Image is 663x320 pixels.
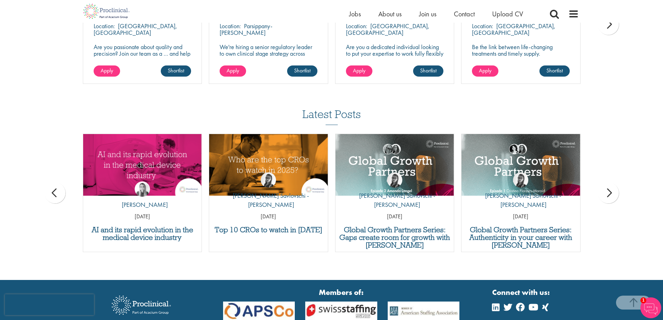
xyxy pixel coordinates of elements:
[117,181,168,213] a: Hannah Burke [PERSON_NAME]
[135,181,150,197] img: Hannah Burke
[461,172,580,212] a: Theodora Savlovschi - Wicks [PERSON_NAME] Savlovschi - [PERSON_NAME]
[209,213,328,221] p: [DATE]
[287,65,317,77] a: Shortlist
[461,191,580,209] p: [PERSON_NAME] Savlovschi - [PERSON_NAME]
[117,200,168,209] p: [PERSON_NAME]
[472,22,493,30] span: Location:
[346,22,429,37] p: [GEOGRAPHIC_DATA], [GEOGRAPHIC_DATA]
[339,226,451,249] a: Global Growth Partners Series: Gaps create room for growth with [PERSON_NAME]
[513,172,528,188] img: Theodora Savlovschi - Wicks
[83,213,202,221] p: [DATE]
[346,22,367,30] span: Location:
[353,67,365,74] span: Apply
[472,44,570,57] p: Be the link between life-changing treatments and timely supply.
[45,182,65,203] div: prev
[220,44,317,63] p: We're hiring a senior regulatory leader to own clinical stage strategy across multiple programs.
[539,65,570,77] a: Shortlist
[209,134,328,196] img: Top 10 CROs 2025 | Proclinical
[378,9,402,18] a: About us
[83,134,202,196] img: AI and Its Impact on the Medical Device Industry | Proclinical
[101,67,113,74] span: Apply
[492,9,523,18] a: Upload CV
[640,297,661,318] img: Chatbot
[346,44,444,63] p: Are you a dedicated individual looking to put your expertise to work fully flexibly in a remote p...
[472,22,555,37] p: [GEOGRAPHIC_DATA], [GEOGRAPHIC_DATA]
[640,297,646,303] span: 1
[336,172,454,212] a: Theodora Savlovschi - Wicks [PERSON_NAME] Savlovschi - [PERSON_NAME]
[94,44,191,63] p: Are you passionate about quality and precision? Join our team as a … and help ensure top-tier sta...
[302,108,361,125] h3: Latest Posts
[598,14,619,35] div: next
[461,134,580,196] a: Link to a post
[413,65,443,77] a: Shortlist
[479,67,491,74] span: Apply
[598,182,619,203] div: next
[465,226,577,249] a: Global Growth Partners Series: Authenticity in your career with [PERSON_NAME]
[87,226,198,241] a: AI and its rapid evolution in the medical device industry
[336,213,454,221] p: [DATE]
[220,65,246,77] a: Apply
[261,172,276,188] img: Theodora Savlovschi - Wicks
[336,134,454,196] a: Link to a post
[220,22,279,50] p: Parsippany-[PERSON_NAME][GEOGRAPHIC_DATA], [GEOGRAPHIC_DATA]
[454,9,475,18] a: Contact
[220,22,241,30] span: Location:
[223,287,460,298] strong: Members of:
[209,191,328,209] p: [PERSON_NAME] Savlovschi - [PERSON_NAME]
[209,172,328,212] a: Theodora Savlovschi - Wicks [PERSON_NAME] Savlovschi - [PERSON_NAME]
[94,22,115,30] span: Location:
[419,9,436,18] a: Join us
[492,287,551,298] strong: Connect with us:
[349,9,361,18] a: Jobs
[387,172,402,188] img: Theodora Savlovschi - Wicks
[83,134,202,196] a: Link to a post
[94,22,177,37] p: [GEOGRAPHIC_DATA], [GEOGRAPHIC_DATA]
[213,226,324,234] a: Top 10 CROs to watch in [DATE]
[336,191,454,209] p: [PERSON_NAME] Savlovschi - [PERSON_NAME]
[94,65,120,77] a: Apply
[5,294,94,315] iframe: reCAPTCHA
[209,134,328,196] a: Link to a post
[346,65,372,77] a: Apply
[227,67,239,74] span: Apply
[161,65,191,77] a: Shortlist
[106,291,176,320] img: Proclinical Recruitment
[461,213,580,221] p: [DATE]
[472,65,498,77] a: Apply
